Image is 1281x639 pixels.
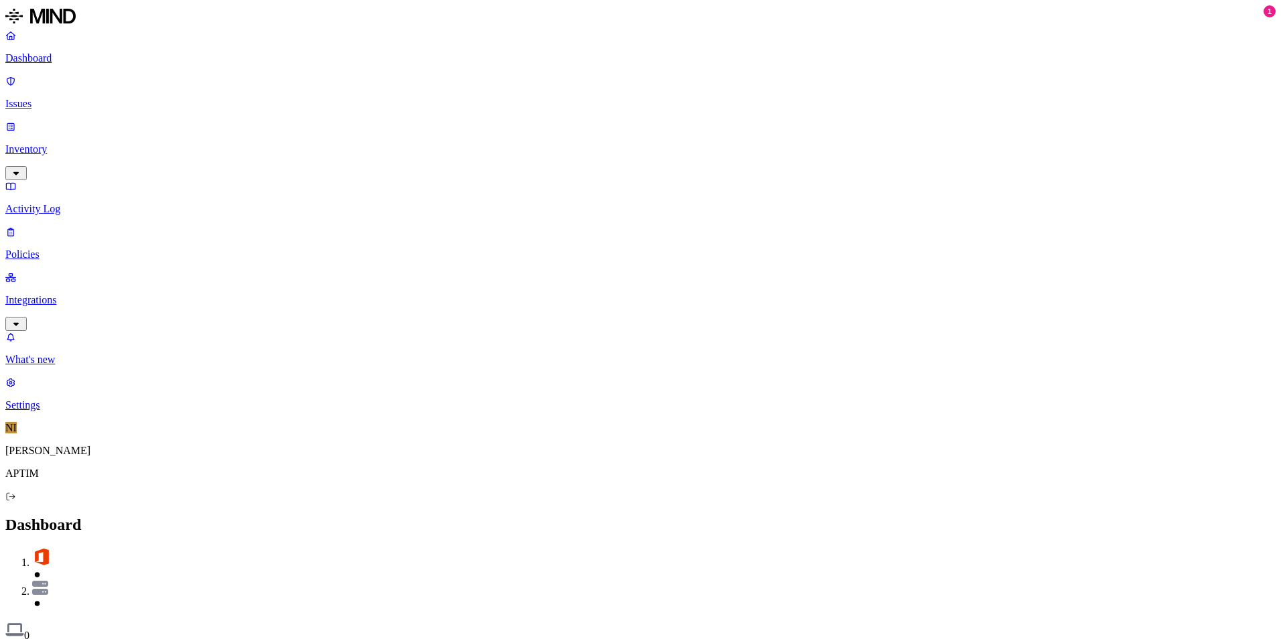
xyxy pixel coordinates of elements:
h2: Dashboard [5,516,1276,534]
a: Dashboard [5,29,1276,64]
a: Inventory [5,121,1276,178]
a: MIND [5,5,1276,29]
p: Activity Log [5,203,1276,215]
img: endpoint.svg [5,620,24,639]
p: Issues [5,98,1276,110]
p: Policies [5,248,1276,261]
p: Integrations [5,294,1276,306]
span: NI [5,422,17,433]
a: Policies [5,226,1276,261]
p: Settings [5,399,1276,411]
p: What's new [5,354,1276,366]
a: Integrations [5,271,1276,329]
div: 1 [1264,5,1276,17]
img: azure-files.svg [32,581,48,595]
p: Dashboard [5,52,1276,64]
a: Issues [5,75,1276,110]
a: Activity Log [5,180,1276,215]
img: MIND [5,5,76,27]
p: APTIM [5,468,1276,480]
a: Settings [5,376,1276,411]
img: office-365.svg [32,547,51,566]
p: Inventory [5,143,1276,155]
a: What's new [5,331,1276,366]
